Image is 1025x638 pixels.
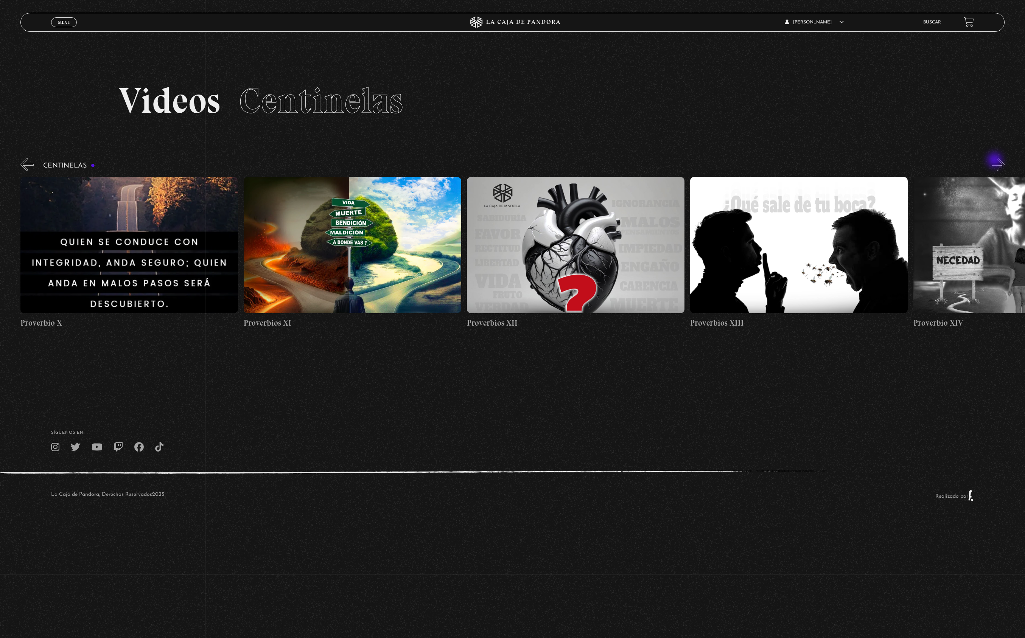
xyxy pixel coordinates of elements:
[58,20,70,25] span: Menu
[690,177,908,329] a: Proverbios XIII
[244,177,461,329] a: Proverbios XI
[43,162,95,169] h3: Centinelas
[923,20,941,25] a: Buscar
[55,26,73,32] span: Cerrar
[467,317,684,329] h4: Proverbios XII
[992,158,1005,171] button: Next
[20,158,34,171] button: Previous
[785,20,844,25] span: [PERSON_NAME]
[20,317,238,329] h4: Proverbio X
[935,494,974,499] a: Realizado por
[690,317,908,329] h4: Proverbios XIII
[239,79,403,122] span: Centinelas
[119,83,906,119] h2: Videos
[467,177,684,329] a: Proverbios XII
[964,17,974,27] a: View your shopping cart
[20,177,238,329] a: Proverbio X
[51,490,164,501] p: La Caja de Pandora, Derechos Reservados 2025
[244,317,461,329] h4: Proverbios XI
[51,431,974,435] h4: SÍguenos en:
